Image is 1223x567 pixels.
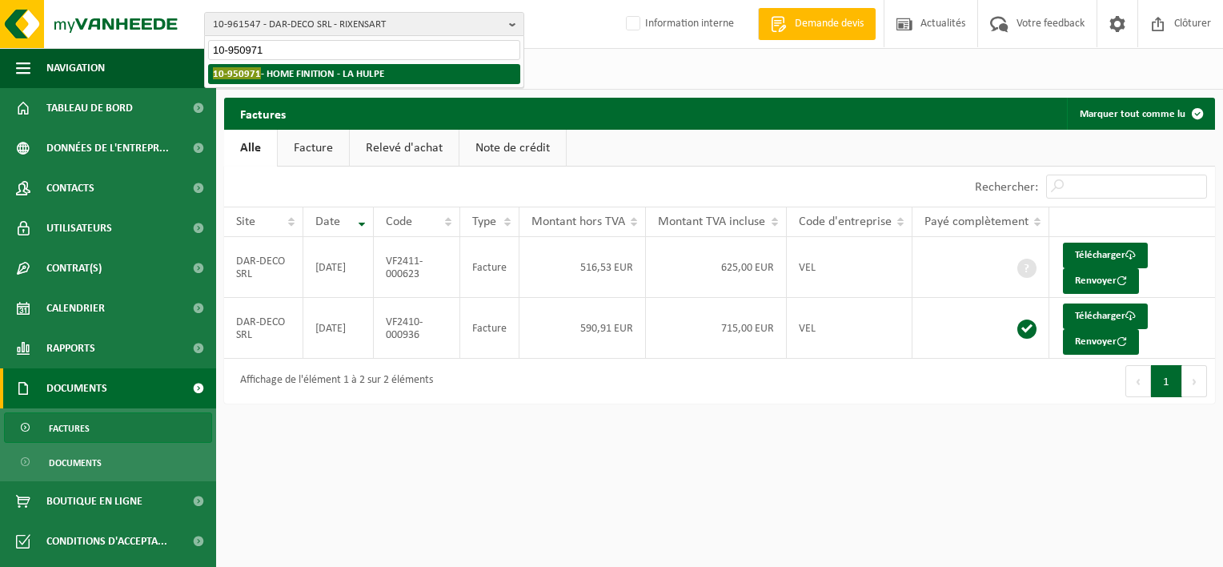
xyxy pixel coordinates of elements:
[204,12,524,36] button: 10-961547 - DAR-DECO SRL - RIXENSART
[303,237,374,298] td: [DATE]
[374,298,459,359] td: VF2410-000936
[787,298,912,359] td: VEL
[646,237,786,298] td: 625,00 EUR
[1063,243,1148,268] a: Télécharger
[213,67,384,79] strong: - HOME FINITION - LA HULPE
[924,215,1029,228] span: Payé complètement
[224,130,277,167] a: Alle
[787,237,912,298] td: VEL
[975,181,1038,194] label: Rechercher:
[232,367,433,396] div: Affichage de l'élément 1 à 2 sur 2 éléments
[315,215,340,228] span: Date
[46,128,169,168] span: Données de l'entrepr...
[213,67,261,79] span: 10-950971
[278,130,349,167] a: Facture
[460,237,519,298] td: Facture
[303,298,374,359] td: [DATE]
[224,98,302,129] h2: Factures
[1125,365,1151,397] button: Previous
[46,368,107,408] span: Documents
[46,208,112,248] span: Utilisateurs
[519,237,647,298] td: 516,53 EUR
[386,215,412,228] span: Code
[46,48,105,88] span: Navigation
[374,237,459,298] td: VF2411-000623
[1182,365,1207,397] button: Next
[46,521,167,561] span: Conditions d'accepta...
[460,298,519,359] td: Facture
[213,13,503,37] span: 10-961547 - DAR-DECO SRL - RIXENSART
[224,237,303,298] td: DAR-DECO SRL
[208,40,520,60] input: Chercher des succursales liées
[350,130,459,167] a: Relevé d'achat
[46,88,133,128] span: Tableau de bord
[519,298,647,359] td: 590,91 EUR
[4,412,212,443] a: Factures
[1151,365,1182,397] button: 1
[46,248,102,288] span: Contrat(s)
[49,448,102,478] span: Documents
[46,481,142,521] span: Boutique en ligne
[758,8,876,40] a: Demande devis
[236,215,255,228] span: Site
[623,12,734,36] label: Information interne
[531,215,625,228] span: Montant hors TVA
[1063,268,1139,294] button: Renvoyer
[799,215,892,228] span: Code d'entreprise
[646,298,786,359] td: 715,00 EUR
[1067,98,1213,130] button: Marquer tout comme lu
[791,16,868,32] span: Demande devis
[224,298,303,359] td: DAR-DECO SRL
[49,413,90,444] span: Factures
[46,328,95,368] span: Rapports
[472,215,496,228] span: Type
[46,168,94,208] span: Contacts
[1063,304,1148,329] a: Télécharger
[459,130,566,167] a: Note de crédit
[658,215,765,228] span: Montant TVA incluse
[46,288,105,328] span: Calendrier
[1063,329,1139,355] button: Renvoyer
[4,447,212,477] a: Documents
